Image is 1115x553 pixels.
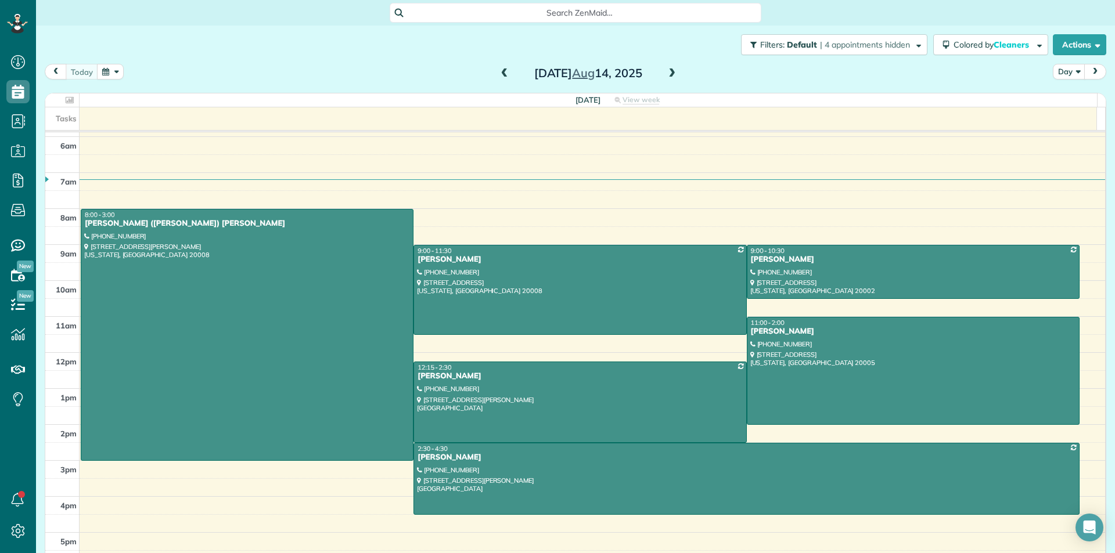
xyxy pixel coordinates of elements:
[60,465,77,474] span: 3pm
[60,537,77,546] span: 5pm
[576,95,600,104] span: [DATE]
[1053,64,1085,79] button: Day
[56,285,77,294] span: 10am
[17,261,34,272] span: New
[60,141,77,150] span: 6am
[84,219,410,229] div: [PERSON_NAME] ([PERSON_NAME]) [PERSON_NAME]
[1053,34,1106,55] button: Actions
[516,67,661,79] h2: [DATE] 14, 2025
[60,501,77,510] span: 4pm
[787,39,818,50] span: Default
[751,319,785,327] span: 11:00 - 2:00
[760,39,785,50] span: Filters:
[750,327,1076,337] div: [PERSON_NAME]
[56,321,77,330] span: 11am
[820,39,910,50] span: | 4 appointments hidden
[85,211,115,219] span: 8:00 - 3:00
[741,34,927,55] button: Filters: Default | 4 appointments hidden
[623,95,660,104] span: View week
[750,255,1076,265] div: [PERSON_NAME]
[60,249,77,258] span: 9am
[572,66,595,80] span: Aug
[751,247,785,255] span: 9:00 - 10:30
[45,64,67,79] button: prev
[417,371,743,381] div: [PERSON_NAME]
[1084,64,1106,79] button: next
[418,363,451,371] span: 12:15 - 2:30
[933,34,1048,55] button: Colored byCleaners
[66,64,98,79] button: today
[60,213,77,222] span: 8am
[60,393,77,402] span: 1pm
[418,247,451,255] span: 9:00 - 11:30
[954,39,1033,50] span: Colored by
[17,290,34,302] span: New
[735,34,927,55] a: Filters: Default | 4 appointments hidden
[56,357,77,366] span: 12pm
[417,255,743,265] div: [PERSON_NAME]
[56,114,77,123] span: Tasks
[417,453,1076,462] div: [PERSON_NAME]
[1076,514,1103,541] div: Open Intercom Messenger
[418,444,448,453] span: 2:30 - 4:30
[994,39,1031,50] span: Cleaners
[60,429,77,438] span: 2pm
[60,177,77,186] span: 7am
